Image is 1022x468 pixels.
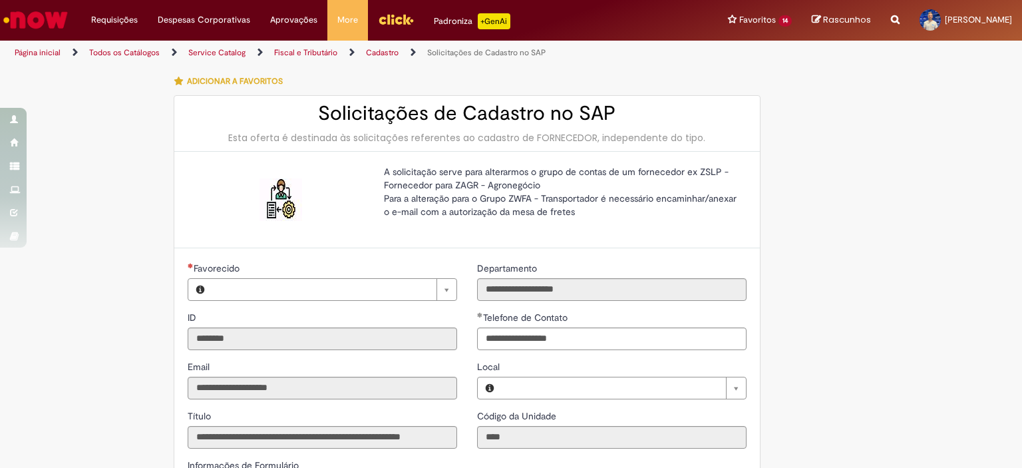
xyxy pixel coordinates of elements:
[89,47,160,58] a: Todos os Catálogos
[188,47,246,58] a: Service Catalog
[188,328,457,350] input: ID
[188,426,457,449] input: Título
[212,279,456,300] a: Limpar campo Favorecido
[188,311,199,324] label: Somente leitura - ID
[366,47,399,58] a: Cadastro
[91,13,138,27] span: Requisições
[477,312,483,318] span: Obrigatório Preenchido
[778,15,792,27] span: 14
[274,47,337,58] a: Fiscal e Tributário
[477,426,747,449] input: Código da Unidade
[188,131,747,144] div: Esta oferta é destinada às solicitações referentes ao cadastro de FORNECEDOR, independente do tipo.
[478,13,510,29] p: +GenAi
[194,262,242,274] span: Necessários - Favorecido
[477,410,559,422] span: Somente leitura - Código da Unidade
[10,41,671,65] ul: Trilhas de página
[188,409,214,423] label: Somente leitura - Título
[270,13,317,27] span: Aprovações
[477,278,747,301] input: Departamento
[15,47,61,58] a: Página inicial
[188,103,747,124] h2: Solicitações de Cadastro no SAP
[337,13,358,27] span: More
[158,13,250,27] span: Despesas Corporativas
[1,7,70,33] img: ServiceNow
[188,410,214,422] span: Somente leitura - Título
[823,13,871,26] span: Rascunhos
[477,328,747,350] input: Telefone de Contato
[188,360,212,373] label: Somente leitura - Email
[174,67,290,95] button: Adicionar a Favoritos
[384,165,737,218] p: A solicitação serve para alterarmos o grupo de contas de um fornecedor ex ZSLP - Fornecedor para ...
[483,312,570,324] span: Telefone de Contato
[187,76,283,87] span: Adicionar a Favoritos
[378,9,414,29] img: click_logo_yellow_360x200.png
[427,47,546,58] a: Solicitações de Cadastro no SAP
[188,263,194,268] span: Necessários
[478,377,502,399] button: Local, Visualizar este registro
[434,13,510,29] div: Padroniza
[188,377,457,399] input: Email
[945,14,1012,25] span: [PERSON_NAME]
[502,377,746,399] a: Limpar campo Local
[477,262,540,274] span: Somente leitura - Departamento
[188,312,199,324] span: Somente leitura - ID
[477,409,559,423] label: Somente leitura - Código da Unidade
[739,13,776,27] span: Favoritos
[188,361,212,373] span: Somente leitura - Email
[188,279,212,300] button: Favorecido, Visualizar este registro
[477,361,502,373] span: Local
[477,262,540,275] label: Somente leitura - Departamento
[259,178,302,221] img: Solicitações de Cadastro no SAP
[812,14,871,27] a: Rascunhos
